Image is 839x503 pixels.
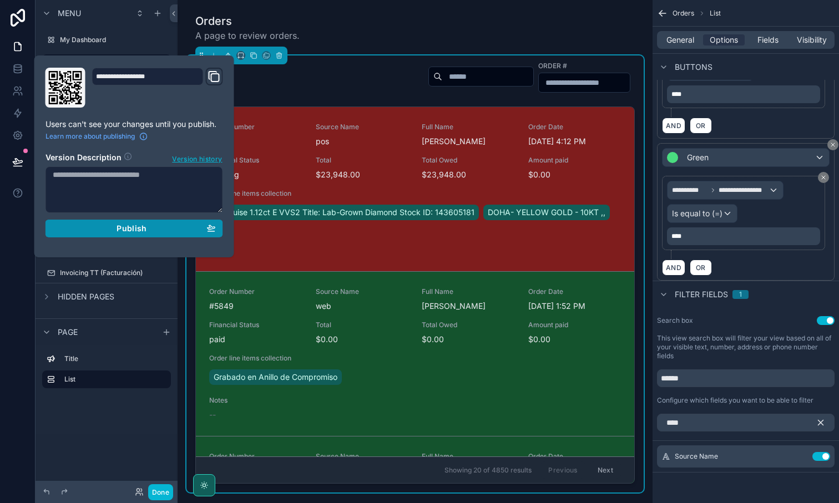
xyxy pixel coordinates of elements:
span: Full Name [422,287,515,296]
a: Grabado en Anillo de Compromiso [209,369,342,385]
span: Notes [209,231,302,240]
h2: Version Description [46,152,122,164]
span: $0.00 [528,169,621,180]
span: Total Owed [422,156,515,165]
span: Page [58,327,78,338]
a: Invoicing TT (Facturación) [42,264,171,282]
span: Order Date [528,123,621,131]
span: pending [209,169,302,180]
span: Order Date [528,452,621,461]
span: Grabado en Anillo de Compromiso [214,372,337,383]
label: Title [64,354,166,363]
a: Order Number#5850Source NameposFull Name[PERSON_NAME]Order Date[DATE] 4:12 PMFinancial Statuspend... [196,107,634,271]
a: Marquise 1.12ct E VVS2 Title: Lab-Grown Diamond Stock ID: 143605181 [209,205,479,220]
span: Options [710,34,738,45]
span: Source Name [316,452,409,461]
div: scrollable content [36,345,178,399]
button: Version history [171,152,223,164]
span: OR [694,121,708,130]
span: [DATE] 1:52 PM [528,301,621,312]
button: Green [662,148,830,167]
button: OR [690,118,712,134]
span: #5849 [209,301,302,312]
a: Orders [42,54,171,72]
span: Source Name [316,287,409,296]
span: Showing 20 of 4850 results [444,466,532,475]
label: Order # [538,60,567,70]
span: Total Owed [422,321,515,329]
button: AND [662,260,685,276]
a: DOHA- YELLOW GOLD - 10KT ,, [483,205,610,220]
span: Visibility [797,34,827,45]
span: Full Name [422,123,515,131]
span: Fields [757,34,779,45]
span: Green [687,152,709,163]
span: Total [316,156,409,165]
span: [PERSON_NAME] [422,136,515,147]
span: Full Name [422,452,515,461]
label: List [64,375,162,384]
span: paid [209,334,302,345]
label: Configure which fields you want to be able to filter [657,396,813,405]
span: Menu [58,8,81,19]
label: Invoicing TT (Facturación) [60,268,169,277]
p: Users can't see your changes until you publish. [46,119,223,130]
span: Order Number [209,452,302,461]
button: AND [662,118,685,134]
span: General [666,34,694,45]
button: OR [690,260,712,276]
span: Learn more about publishing [46,132,135,141]
a: Order Number#5849Source NamewebFull Name[PERSON_NAME]Order Date[DATE] 1:52 PMFinancial Statuspaid... [196,271,634,436]
span: pos [316,136,409,147]
span: $23,948.00 [316,169,409,180]
span: Notes [209,396,302,405]
span: Hidden pages [58,291,114,302]
span: Marquise 1.12ct E VVS2 Title: Lab-Grown Diamond Stock ID: 143605181 [214,207,474,218]
span: Is equal to (=) [672,208,722,219]
span: Financial Status [209,156,302,165]
span: Orders [673,9,694,18]
span: [DATE] 4:12 PM [528,136,621,147]
span: Order Date [528,287,621,296]
span: Order Number [209,123,302,131]
span: $23,948.00 [422,169,515,180]
a: My Dashboard [42,31,171,49]
span: Publish [117,223,146,233]
span: Source Name [316,123,409,131]
span: $0.00 [528,334,621,345]
span: Order line items collection [209,189,621,198]
span: Amount paid [528,321,621,329]
span: Version history [172,153,222,164]
button: Done [148,484,173,500]
span: Amount paid [528,156,621,165]
span: $0.00 [422,334,515,345]
span: Order Number [209,287,302,296]
button: Is equal to (=) [667,204,737,223]
span: List [710,9,721,18]
span: Financial Status [209,321,302,329]
span: web [316,301,409,312]
span: -- [209,409,216,420]
span: Total [316,321,409,329]
label: My Dashboard [60,35,169,44]
span: [PERSON_NAME] [422,301,515,312]
div: 1 [739,290,742,299]
div: Domain and Custom Link [92,68,223,108]
span: Source Name [675,452,718,461]
label: This view search box will filter your view based on all of your visible text, number, address or ... [657,334,835,360]
span: #5850 [209,136,302,147]
span: DOHA- YELLOW GOLD - 10KT ,, [488,207,605,218]
span: Order line items collection [209,354,621,363]
button: Publish [46,220,223,237]
span: Buttons [675,62,712,73]
label: Search box [657,316,693,325]
span: $0.00 [316,334,409,345]
button: Next [590,461,621,479]
span: Filter fields [675,289,728,300]
span: OR [694,263,708,272]
a: Learn more about publishing [46,132,148,141]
